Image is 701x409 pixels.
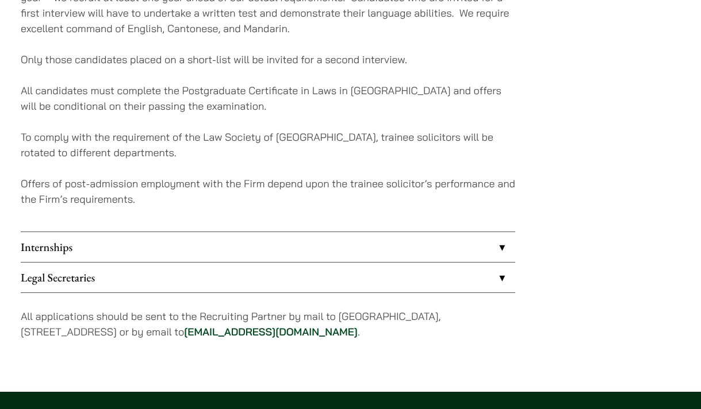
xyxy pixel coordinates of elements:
[21,83,515,114] p: All candidates must complete the Postgraduate Certificate in Laws in [GEOGRAPHIC_DATA] and offers...
[184,325,358,338] a: [EMAIL_ADDRESS][DOMAIN_NAME]
[21,263,515,292] a: Legal Secretaries
[21,232,515,262] a: Internships
[21,52,515,67] p: Only those candidates placed on a short-list will be invited for a second interview.
[21,308,515,339] p: All applications should be sent to the Recruiting Partner by mail to [GEOGRAPHIC_DATA], [STREET_A...
[21,176,515,207] p: Offers of post-admission employment with the Firm depend upon the trainee solicitor’s performance...
[21,129,515,160] p: To comply with the requirement of the Law Society of [GEOGRAPHIC_DATA], trainee solicitors will b...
